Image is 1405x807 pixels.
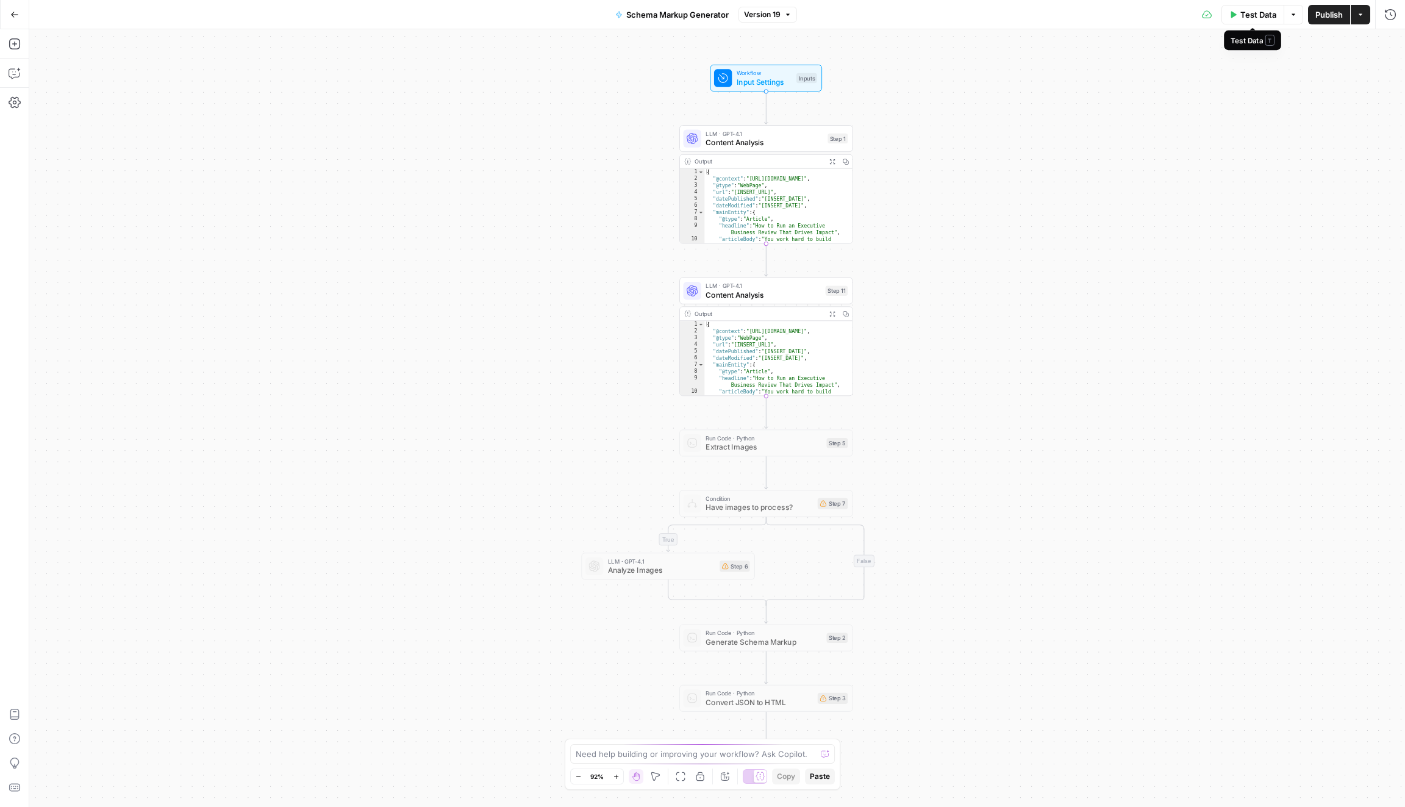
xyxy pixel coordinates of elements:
[765,651,768,684] g: Edge from step_2 to step_3
[698,321,704,328] span: Toggle code folding, rows 1 through 21
[744,9,781,20] span: Version 19
[706,129,823,138] span: LLM · GPT-4.1
[668,579,767,606] g: Edge from step_6 to step_7-conditional-end
[608,5,736,24] button: Schema Markup Generator
[680,388,704,522] div: 10
[738,7,797,23] button: Version 19
[679,625,853,651] div: Run Code · PythonGenerate Schema MarkupStep 2
[695,309,822,318] div: Output
[680,169,704,176] div: 1
[826,285,848,296] div: Step 11
[765,396,768,429] g: Edge from step_11 to step_5
[680,203,704,209] div: 6
[680,361,704,368] div: 7
[679,429,853,456] div: Run Code · PythonExtract ImagesStep 5
[1308,5,1350,24] button: Publish
[667,517,766,552] g: Edge from step_7 to step_6
[680,334,704,341] div: 3
[765,243,768,276] g: Edge from step_1 to step_11
[737,76,792,87] span: Input Settings
[706,636,822,647] span: Generate Schema Markup
[680,223,704,236] div: 9
[706,494,813,503] span: Condition
[626,9,729,21] span: Schema Markup Generator
[810,771,830,782] span: Paste
[777,771,795,782] span: Copy
[1315,9,1343,21] span: Publish
[608,557,715,566] span: LLM · GPT-4.1
[828,134,848,144] div: Step 1
[706,289,821,300] span: Content Analysis
[590,772,604,781] span: 92%
[680,196,704,203] div: 5
[680,182,704,189] div: 3
[698,361,704,368] span: Toggle code folding, rows 7 through 20
[720,561,750,572] div: Step 6
[826,438,848,448] div: Step 5
[765,603,768,623] g: Edge from step_7-conditional-end to step_2
[772,769,800,784] button: Copy
[680,176,704,182] div: 2
[706,628,822,637] span: Run Code · Python
[796,73,817,84] div: Inputs
[1221,5,1284,24] button: Test Data
[680,236,704,370] div: 10
[706,281,821,290] span: LLM · GPT-4.1
[679,745,853,772] div: Single OutputOutputEnd
[765,456,768,489] g: Edge from step_5 to step_7
[706,697,813,708] span: Convert JSON to HTML
[581,553,754,579] div: LLM · GPT-4.1Analyze ImagesStep 6
[680,354,704,361] div: 6
[695,157,822,166] div: Output
[679,278,853,396] div: LLM · GPT-4.1Content AnalysisStep 11Output{ "@context":"[URL][DOMAIN_NAME]", "@type":"WebPage", "...
[680,368,704,375] div: 8
[706,137,823,148] span: Content Analysis
[737,68,792,77] span: Workflow
[680,209,704,216] div: 7
[706,502,813,513] span: Have images to process?
[680,189,704,196] div: 4
[680,216,704,223] div: 8
[706,689,813,698] span: Run Code · Python
[698,169,704,176] span: Toggle code folding, rows 1 through 21
[766,517,864,606] g: Edge from step_7 to step_7-conditional-end
[679,65,853,91] div: WorkflowInput SettingsInputs
[679,490,853,517] div: ConditionHave images to process?Step 7
[706,442,822,453] span: Extract Images
[680,328,704,334] div: 2
[679,685,853,712] div: Run Code · PythonConvert JSON to HTMLStep 3
[680,341,704,348] div: 4
[680,348,704,354] div: 5
[608,564,715,575] span: Analyze Images
[826,633,848,643] div: Step 2
[765,711,768,744] g: Edge from step_3 to end
[1240,9,1276,21] span: Test Data
[680,321,704,328] div: 1
[805,769,835,784] button: Paste
[698,209,704,216] span: Toggle code folding, rows 7 through 20
[765,91,768,124] g: Edge from start to step_1
[679,125,853,244] div: LLM · GPT-4.1Content AnalysisStep 1Output{ "@context":"[URL][DOMAIN_NAME]", "@type":"WebPage", "u...
[818,693,848,704] div: Step 3
[680,375,704,388] div: 9
[706,434,822,443] span: Run Code · Python
[818,498,848,509] div: Step 7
